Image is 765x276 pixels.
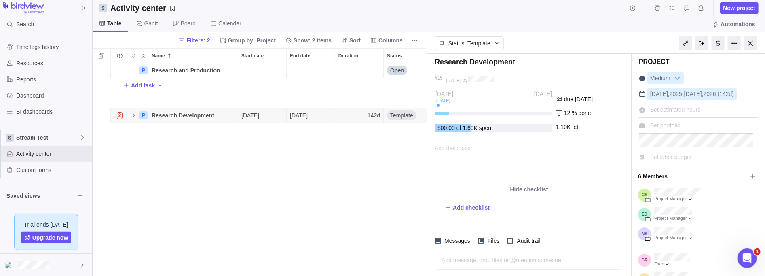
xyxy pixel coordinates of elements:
span: 2025 [670,91,682,97]
span: Reports [16,75,89,83]
span: 6 Members [638,170,747,183]
div: End date [287,93,335,108]
span: Start timer [627,2,638,14]
div: Nina Salazar [5,260,15,270]
a: Upgrade now [21,232,72,243]
span: , [668,91,670,97]
div: Billing [712,36,725,50]
div: AI [695,36,708,50]
div: Duration [335,108,384,123]
img: Show [5,262,15,268]
span: Search [16,20,34,28]
div: Start date [238,108,287,123]
div: Status [384,63,432,78]
span: Saved views [6,192,74,200]
span: Group by: Project [228,36,276,45]
span: Board [181,19,196,28]
span: Gantt [144,19,158,28]
span: Automations [721,20,755,28]
h2: Activity center [110,2,166,14]
div: Status [384,108,432,123]
span: Show: 2 items [294,36,332,45]
span: Start date [241,52,264,60]
span: Calendar [218,19,241,28]
span: Add activity [156,80,163,91]
div: Trouble indication [111,93,129,108]
span: Set portfolio [650,122,680,129]
span: Research Development [152,111,214,119]
div: More actions [728,36,741,50]
div: Trouble indication [111,108,129,123]
span: Upgrade now [32,234,68,242]
span: Save your current layout and filters as a View [107,2,179,14]
span: Add checklist [453,204,490,212]
span: Set estimated hours [650,106,701,113]
span: Messages [441,235,472,246]
span: New project [723,4,755,12]
span: [DATE] [534,91,552,97]
div: Duration [335,63,384,78]
iframe: Intercom live chat [738,248,757,268]
span: [DATE] [290,111,308,119]
span: Time logs [652,2,663,14]
div: Project Manager [654,196,700,202]
span: Medium [648,73,673,84]
span: Table [107,19,122,28]
span: Filters: 2 [186,36,210,45]
span: Set labor budget [650,154,692,160]
span: 1.10K left [556,124,580,130]
span: Approval requests [681,2,692,14]
span: Dashboard [16,91,89,100]
span: due [DATE] [564,96,593,102]
span: % done [572,110,591,116]
span: Project [639,58,670,65]
span: Name [152,52,165,60]
span: [DATE] [241,111,259,119]
span: Number of activities at risk [114,110,126,121]
div: 1,100.00 left [556,124,580,130]
div: Open [384,63,432,78]
span: 12 [564,110,571,116]
span: 142d [368,111,380,119]
span: (142d) [718,91,734,97]
span: [DATE] [650,91,668,97]
div: End date [287,108,335,123]
div: Name [129,93,238,108]
span: Show: 2 items [282,35,335,46]
span: My assignments [666,2,678,14]
div: Start date [238,49,286,63]
div: Name [129,63,238,78]
span: Custom forms [16,166,89,174]
div: End date [287,63,335,78]
div: Name [148,49,238,63]
span: - [682,91,684,97]
span: End date [290,52,311,60]
span: Duration [338,52,358,60]
span: 1 [754,248,761,255]
div: P [139,111,148,119]
span: [DATE] [684,91,702,97]
span: Add checklist [445,202,490,213]
span: Add description [427,137,474,183]
div: P [139,66,148,74]
div: Status [384,93,432,108]
span: Stream Test [16,134,79,142]
span: Audit trail [513,235,542,246]
span: [DATE] [435,91,453,97]
span: New project [720,2,759,14]
div: Duration [335,93,384,108]
img: logo [3,2,44,14]
span: Automations [709,19,759,30]
div: Research Development [148,108,238,123]
span: Template [390,111,413,119]
div: Duration [335,49,383,63]
div: Start date [238,93,287,108]
span: 2026 [704,91,716,97]
span: Activity center [16,150,89,158]
div: Close [744,36,757,50]
span: Collapse [139,50,148,62]
div: End date [287,49,335,63]
div: Name [129,108,238,123]
span: Status: Template [448,39,490,47]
